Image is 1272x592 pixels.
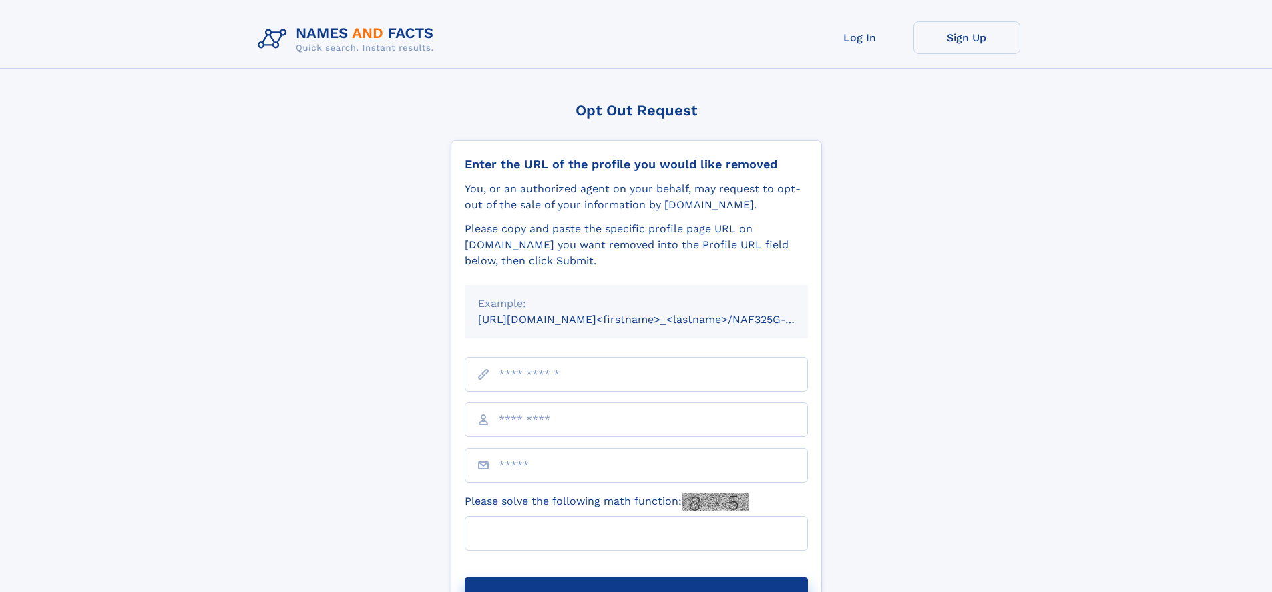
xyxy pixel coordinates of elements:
[465,181,808,213] div: You, or an authorized agent on your behalf, may request to opt-out of the sale of your informatio...
[465,221,808,269] div: Please copy and paste the specific profile page URL on [DOMAIN_NAME] you want removed into the Pr...
[807,21,913,54] a: Log In
[465,157,808,172] div: Enter the URL of the profile you would like removed
[252,21,445,57] img: Logo Names and Facts
[478,313,833,326] small: [URL][DOMAIN_NAME]<firstname>_<lastname>/NAF325G-xxxxxxxx
[478,296,795,312] div: Example:
[913,21,1020,54] a: Sign Up
[465,493,749,511] label: Please solve the following math function:
[451,102,822,119] div: Opt Out Request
